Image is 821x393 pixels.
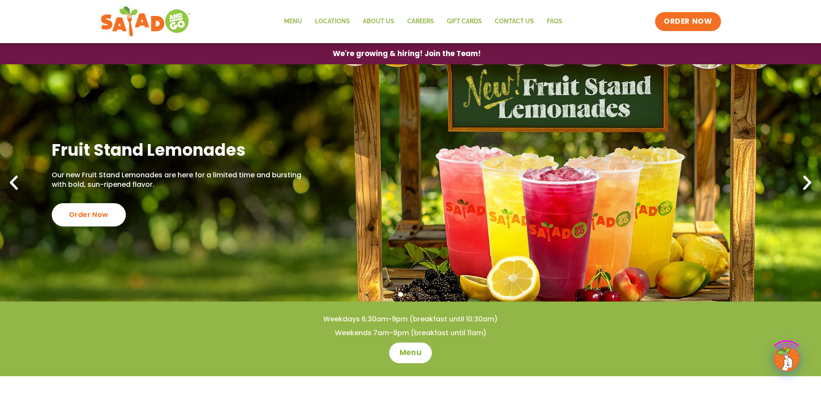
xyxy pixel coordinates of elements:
span: ORDER NOW [664,16,712,27]
span: Menu [400,348,421,358]
a: Careers [401,12,440,31]
a: Menu [278,12,309,31]
a: FAQs [540,12,569,31]
div: Previous slide [4,173,23,192]
div: Next slide [798,173,817,192]
a: Contact Us [488,12,540,31]
nav: Menu [278,12,569,31]
h4: Weekends 7am-9pm (breakfast until 11am) [17,328,804,338]
img: new-SAG-logo-768×292 [100,4,191,39]
h2: Fruit Stand Lemonades [52,139,306,160]
h4: Weekdays 6:30am-9pm (breakfast until 10:30am) [17,314,804,324]
a: Menu [389,343,432,363]
span: We're growing & hiring! Join the Team! [333,50,481,57]
span: Go to slide 1 [398,292,403,297]
div: Order Now [52,203,126,226]
a: About Us [356,12,401,31]
a: ORDER NOW [655,12,721,31]
p: Our new Fruit Stand Lemonades are here for a limited time and bursting with bold, sun-ripened fla... [52,170,306,190]
a: GIFT CARDS [440,12,488,31]
a: We're growing & hiring! Join the Team! [320,44,494,64]
span: Go to slide 3 [418,292,423,297]
span: Go to slide 2 [408,292,413,297]
a: Locations [309,12,356,31]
